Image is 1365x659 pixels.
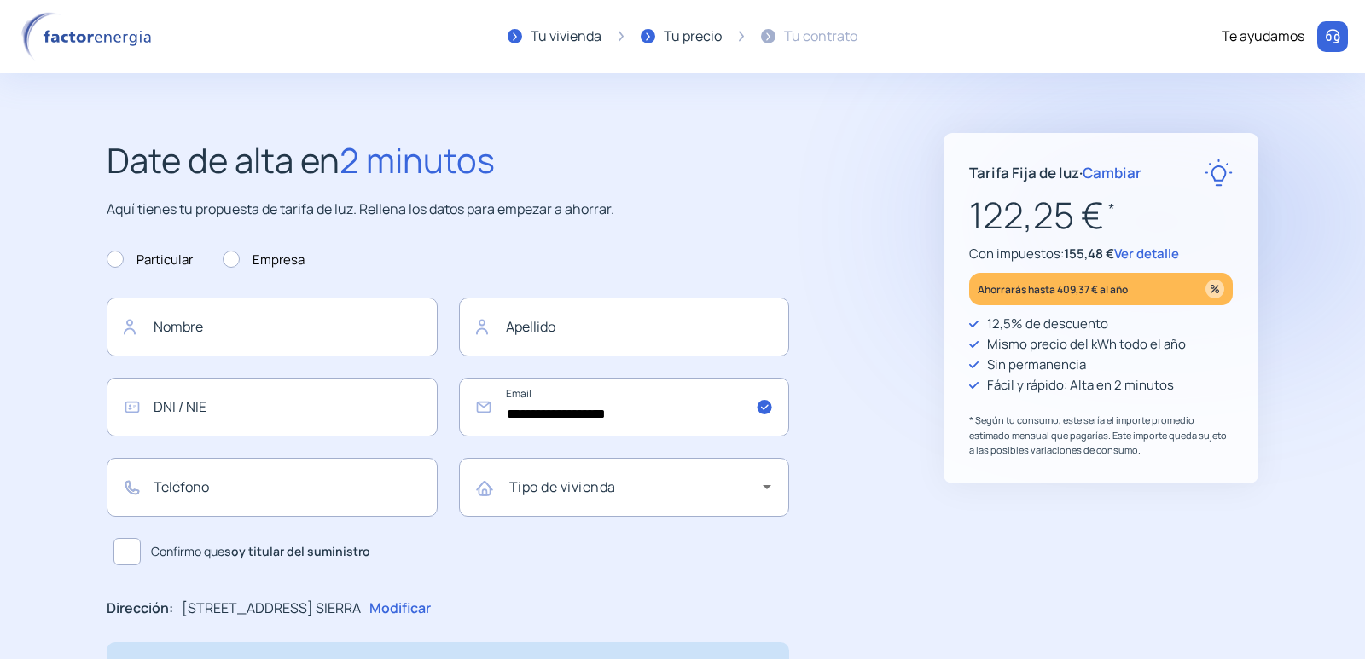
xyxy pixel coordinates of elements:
div: Tu contrato [784,26,857,48]
div: Tu precio [664,26,722,48]
p: Ahorrarás hasta 409,37 € al año [978,280,1128,299]
span: 155,48 € [1064,245,1114,263]
span: Ver detalle [1114,245,1179,263]
img: rate-E.svg [1205,159,1233,187]
p: Aquí tienes tu propuesta de tarifa de luz. Rellena los datos para empezar a ahorrar. [107,199,789,221]
label: Particular [107,250,193,270]
p: Mismo precio del kWh todo el año [987,334,1186,355]
p: Tarifa Fija de luz · [969,161,1141,184]
div: Tu vivienda [531,26,601,48]
p: 122,25 € [969,187,1233,244]
p: Fácil y rápido: Alta en 2 minutos [987,375,1174,396]
p: 12,5% de descuento [987,314,1108,334]
p: [STREET_ADDRESS] SIERRA [182,598,361,620]
p: Con impuestos: [969,244,1233,264]
span: 2 minutos [340,136,495,183]
img: llamar [1324,28,1341,45]
h2: Date de alta en [107,133,789,188]
p: * Según tu consumo, este sería el importe promedio estimado mensual que pagarías. Este importe qu... [969,413,1233,458]
img: logo factor [17,12,162,61]
mat-label: Tipo de vivienda [509,477,616,496]
span: Cambiar [1083,163,1141,182]
p: Sin permanencia [987,355,1086,375]
div: Te ayudamos [1222,26,1304,48]
span: Confirmo que [151,542,370,561]
b: soy titular del suministro [224,543,370,559]
label: Empresa [223,250,305,270]
p: Dirección: [107,598,173,620]
p: Modificar [369,598,431,620]
img: percentage_icon.svg [1205,280,1224,298]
